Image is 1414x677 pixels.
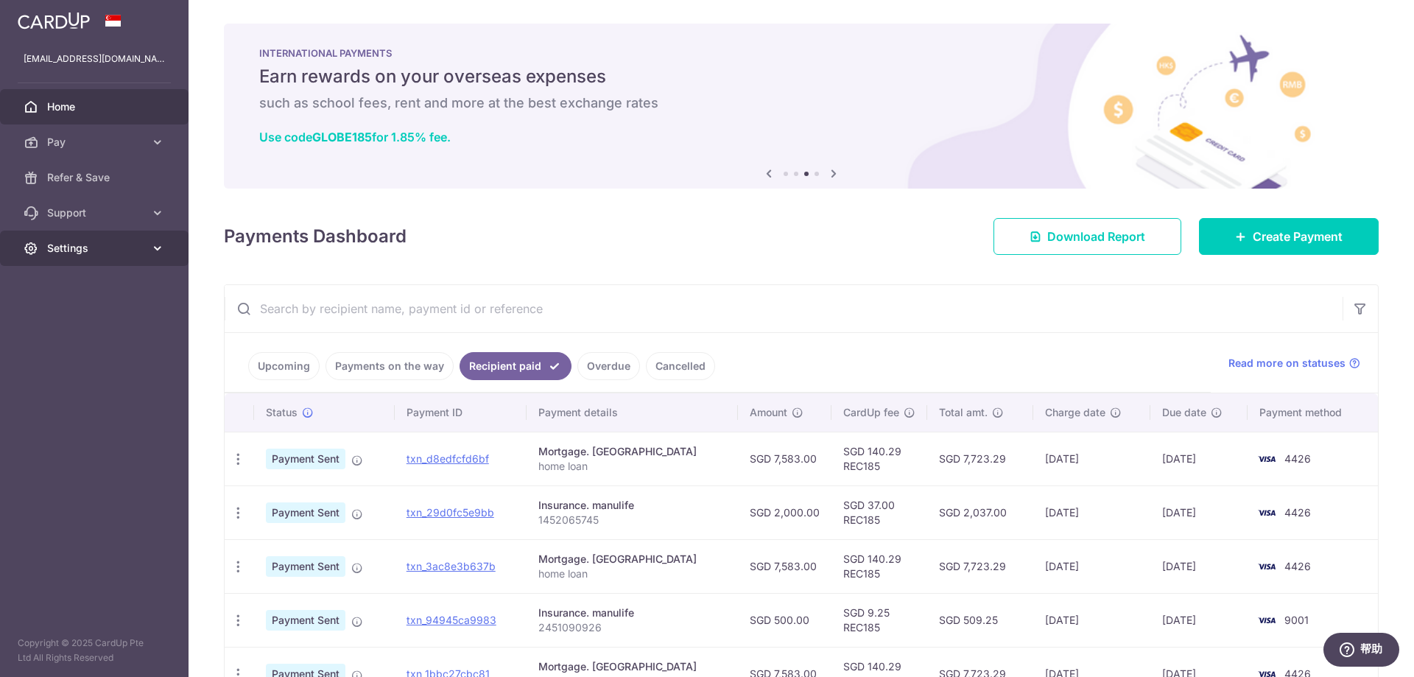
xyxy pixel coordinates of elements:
[831,593,927,647] td: SGD 9.25 REC185
[577,352,640,380] a: Overdue
[927,485,1033,539] td: SGD 2,037.00
[224,223,407,250] h4: Payments Dashboard
[1253,228,1343,245] span: Create Payment
[248,352,320,380] a: Upcoming
[47,135,144,150] span: Pay
[326,352,454,380] a: Payments on the way
[750,405,787,420] span: Amount
[646,352,715,380] a: Cancelled
[1284,506,1311,519] span: 4426
[1323,633,1399,670] iframe: 打开一个小组件，您可以在其中找到更多信息
[538,513,726,527] p: 1452065745
[312,130,372,144] b: GLOBE185
[993,218,1181,255] a: Download Report
[538,606,726,620] div: Insurance. manulife
[47,206,144,220] span: Support
[831,432,927,485] td: SGD 140.29 REC185
[1199,218,1379,255] a: Create Payment
[1248,393,1378,432] th: Payment method
[395,393,527,432] th: Payment ID
[1150,539,1248,593] td: [DATE]
[460,352,571,380] a: Recipient paid
[266,502,345,523] span: Payment Sent
[47,241,144,256] span: Settings
[1033,539,1150,593] td: [DATE]
[538,659,726,674] div: Mortgage. [GEOGRAPHIC_DATA]
[259,65,1343,88] h5: Earn rewards on your overseas expenses
[939,405,988,420] span: Total amt.
[538,498,726,513] div: Insurance. manulife
[1150,432,1248,485] td: [DATE]
[927,593,1033,647] td: SGD 509.25
[1252,611,1281,629] img: Bank Card
[843,405,899,420] span: CardUp fee
[1162,405,1206,420] span: Due date
[407,506,494,519] a: txn_29d0fc5e9bb
[1284,452,1311,465] span: 4426
[224,24,1379,189] img: International Payment Banner
[927,432,1033,485] td: SGD 7,723.29
[1047,228,1145,245] span: Download Report
[527,393,738,432] th: Payment details
[1228,356,1346,371] span: Read more on statuses
[1284,560,1311,572] span: 4426
[1252,558,1281,575] img: Bank Card
[259,130,451,144] a: Use codeGLOBE185for 1.85% fee.
[47,170,144,185] span: Refer & Save
[738,485,831,539] td: SGD 2,000.00
[1228,356,1360,371] a: Read more on statuses
[1150,485,1248,539] td: [DATE]
[1033,485,1150,539] td: [DATE]
[738,593,831,647] td: SGD 500.00
[538,459,726,474] p: home loan
[1284,614,1309,626] span: 9001
[24,52,165,66] p: [EMAIL_ADDRESS][DOMAIN_NAME]
[225,285,1343,332] input: Search by recipient name, payment id or reference
[407,560,496,572] a: txn_3ac8e3b637b
[738,432,831,485] td: SGD 7,583.00
[1252,450,1281,468] img: Bank Card
[407,452,489,465] a: txn_d8edfcfd6bf
[1150,593,1248,647] td: [DATE]
[1252,504,1281,522] img: Bank Card
[538,566,726,581] p: home loan
[18,12,90,29] img: CardUp
[927,539,1033,593] td: SGD 7,723.29
[1045,405,1105,420] span: Charge date
[738,539,831,593] td: SGD 7,583.00
[266,405,298,420] span: Status
[538,620,726,635] p: 2451090926
[266,556,345,577] span: Payment Sent
[259,47,1343,59] p: INTERNATIONAL PAYMENTS
[831,539,927,593] td: SGD 140.29 REC185
[407,614,496,626] a: txn_94945ca9983
[538,552,726,566] div: Mortgage. [GEOGRAPHIC_DATA]
[831,485,927,539] td: SGD 37.00 REC185
[266,449,345,469] span: Payment Sent
[1033,432,1150,485] td: [DATE]
[538,444,726,459] div: Mortgage. [GEOGRAPHIC_DATA]
[259,94,1343,112] h6: such as school fees, rent and more at the best exchange rates
[47,99,144,114] span: Home
[1033,593,1150,647] td: [DATE]
[266,610,345,631] span: Payment Sent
